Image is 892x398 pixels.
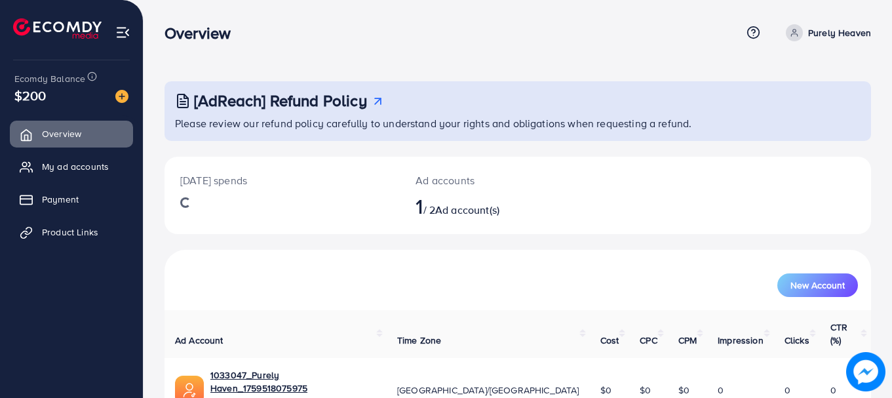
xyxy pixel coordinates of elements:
[42,160,109,173] span: My ad accounts
[115,25,130,40] img: menu
[416,191,423,221] span: 1
[718,384,724,397] span: 0
[416,193,561,218] h2: / 2
[678,334,697,347] span: CPM
[10,153,133,180] a: My ad accounts
[42,127,81,140] span: Overview
[14,86,47,105] span: $200
[42,226,98,239] span: Product Links
[600,334,619,347] span: Cost
[416,172,561,188] p: Ad accounts
[777,273,858,297] button: New Account
[830,384,836,397] span: 0
[175,115,863,131] p: Please review our refund policy carefully to understand your rights and obligations when requesti...
[165,24,241,43] h3: Overview
[830,321,847,347] span: CTR (%)
[10,186,133,212] a: Payment
[781,24,871,41] a: Purely Heaven
[10,121,133,147] a: Overview
[600,384,611,397] span: $0
[42,193,79,206] span: Payment
[846,352,885,391] img: image
[790,281,845,290] span: New Account
[10,219,133,245] a: Product Links
[640,334,657,347] span: CPC
[175,334,223,347] span: Ad Account
[785,384,790,397] span: 0
[194,91,367,110] h3: [AdReach] Refund Policy
[397,384,579,397] span: [GEOGRAPHIC_DATA]/[GEOGRAPHIC_DATA]
[13,18,102,39] img: logo
[435,203,499,217] span: Ad account(s)
[785,334,809,347] span: Clicks
[718,334,764,347] span: Impression
[640,384,651,397] span: $0
[180,172,384,188] p: [DATE] spends
[210,368,376,395] a: 1033047_Purely Haven_1759518075975
[678,384,689,397] span: $0
[115,90,128,103] img: image
[14,72,85,85] span: Ecomdy Balance
[397,334,441,347] span: Time Zone
[808,25,871,41] p: Purely Heaven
